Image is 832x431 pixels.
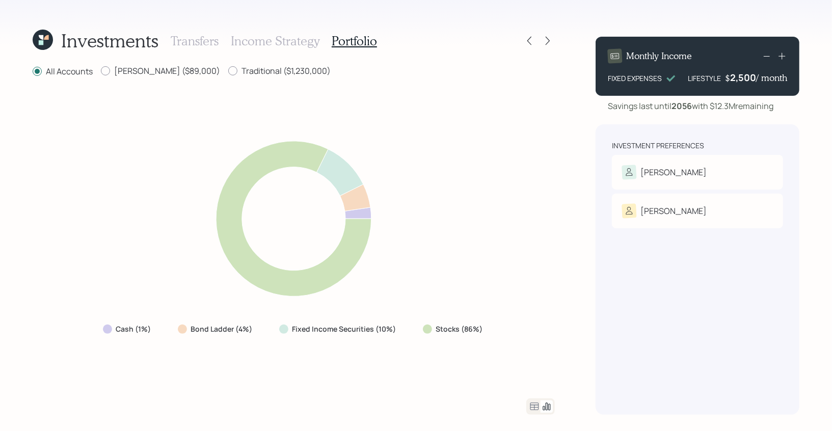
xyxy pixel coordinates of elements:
label: Fixed Income Securities (10%) [292,324,396,334]
h1: Investments [61,30,158,51]
label: All Accounts [33,66,93,77]
div: FIXED EXPENSES [608,73,662,84]
label: Cash (1%) [116,324,151,334]
h4: / month [756,72,787,84]
h4: $ [725,72,730,84]
h3: Income Strategy [231,34,319,48]
div: Savings last until with $12.3M remaining [608,100,773,112]
b: 2056 [672,100,692,112]
h4: Monthly Income [626,50,692,62]
label: Bond Ladder (4%) [191,324,253,334]
div: [PERSON_NAME] [640,205,707,217]
div: LIFESTYLE [688,73,721,84]
div: Investment Preferences [612,141,704,151]
div: [PERSON_NAME] [640,166,707,178]
h3: Transfers [171,34,219,48]
label: [PERSON_NAME] ($89,000) [101,65,220,76]
h3: Portfolio [332,34,377,48]
label: Traditional ($1,230,000) [228,65,331,76]
label: Stocks (86%) [436,324,483,334]
div: 2,500 [730,71,756,84]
